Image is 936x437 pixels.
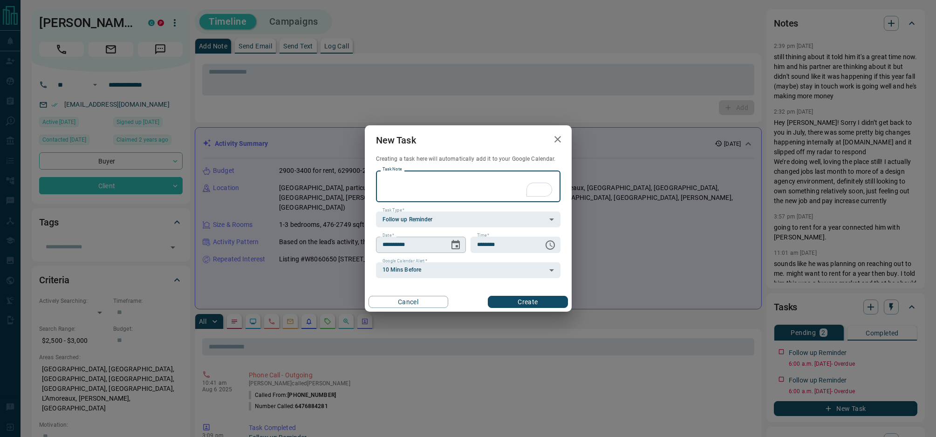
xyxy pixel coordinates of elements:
p: Creating a task here will automatically add it to your Google Calendar. [376,155,560,163]
button: Choose date, selected date is Aug 14, 2025 [446,236,465,254]
button: Cancel [369,296,448,308]
label: Task Type [383,207,404,213]
button: Create [488,296,567,308]
div: 10 Mins Before [376,262,560,278]
button: Choose time, selected time is 6:00 AM [541,236,560,254]
label: Task Note [383,166,402,172]
textarea: To enrich screen reader interactions, please activate Accessibility in Grammarly extension settings [383,175,554,198]
h2: New Task [365,125,427,155]
label: Time [477,232,489,239]
label: Date [383,232,394,239]
div: Follow up Reminder [376,212,560,227]
label: Google Calendar Alert [383,258,427,264]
